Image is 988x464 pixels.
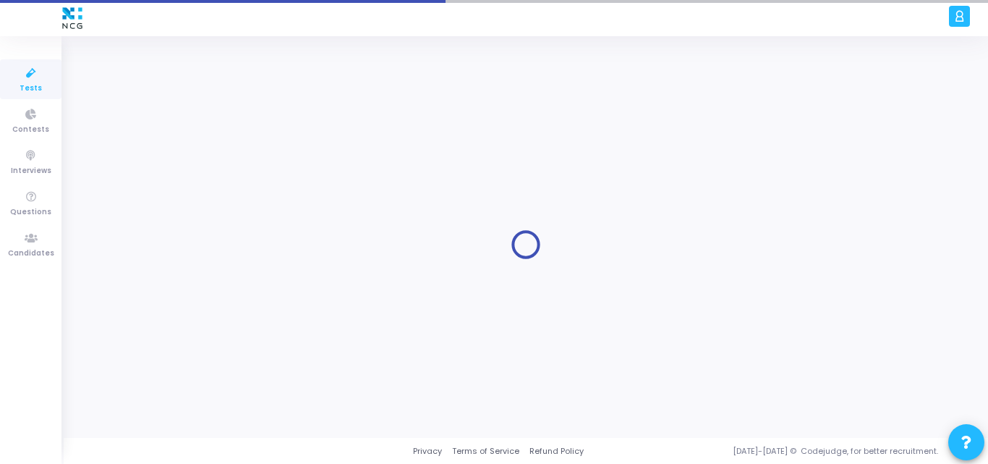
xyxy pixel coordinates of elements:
[529,445,584,457] a: Refund Policy
[10,206,51,219] span: Questions
[413,445,442,457] a: Privacy
[20,83,42,95] span: Tests
[12,124,49,136] span: Contests
[8,248,54,260] span: Candidates
[584,445,970,457] div: [DATE]-[DATE] © Codejudge, for better recruitment.
[59,4,86,33] img: logo
[452,445,519,457] a: Terms of Service
[11,165,51,177] span: Interviews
